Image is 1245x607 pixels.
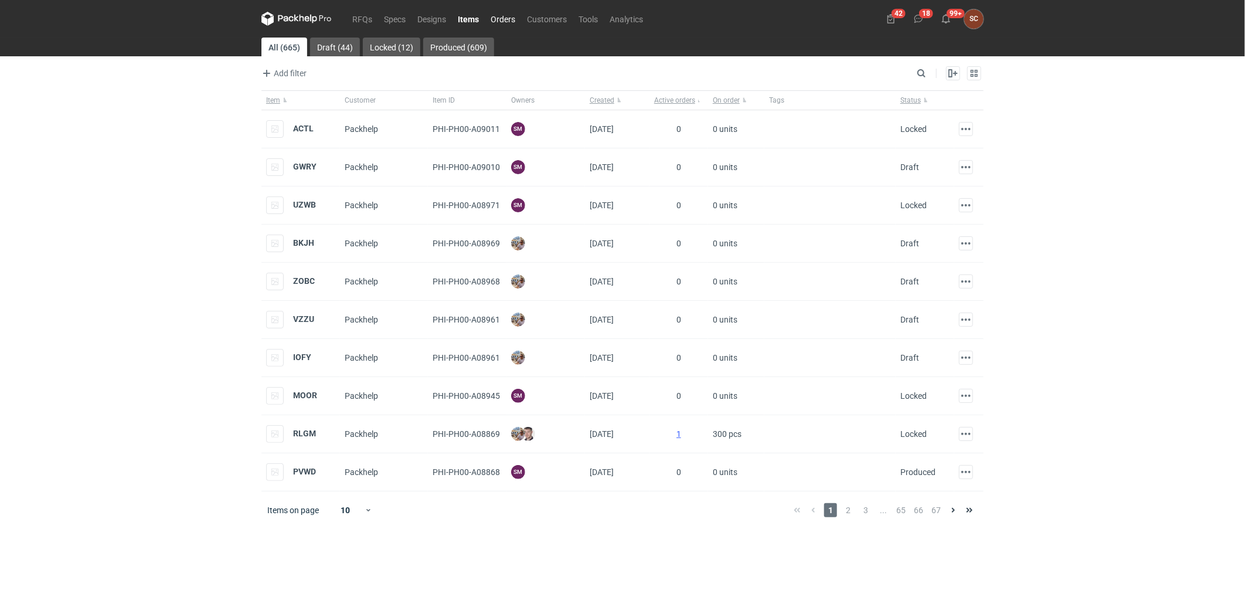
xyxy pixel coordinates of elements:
span: 0 [676,162,681,172]
span: 0 [676,315,681,324]
button: Actions [959,160,973,174]
div: 0 units [708,377,764,415]
a: Specs [378,12,411,26]
span: Packhelp [345,391,378,401]
button: Actions [959,236,973,250]
div: Locked [900,390,927,402]
span: Customer [345,96,376,105]
button: Active orders [649,91,708,110]
div: Produced [900,466,936,478]
span: 3 [859,503,872,517]
span: 0 [676,467,681,477]
span: PHI-PH00-A08869 [433,429,500,439]
div: 0 units [708,225,764,263]
span: Items on page [267,504,319,516]
a: Customers [521,12,573,26]
a: MOOR [293,391,317,400]
a: VZZU [293,314,314,324]
span: Item ID [433,96,455,105]
a: RFQs [346,12,378,26]
div: 0 units [708,186,764,225]
button: Created [585,91,649,110]
span: 65 [894,503,907,517]
a: Analytics [604,12,649,26]
span: Item [266,96,280,105]
button: Status [896,91,954,110]
div: [DATE] [585,110,649,148]
figcaption: SM [511,122,525,136]
img: Michał Palasek [511,351,525,365]
div: 0 units [708,148,764,186]
a: 1 [676,429,681,439]
button: Actions [959,198,973,212]
span: PHI-PH00-A09011 [433,124,500,134]
div: [DATE] [585,453,649,491]
div: Locked [900,428,927,440]
figcaption: SM [511,160,525,174]
a: UZWB [293,200,316,209]
span: 67 [930,503,943,517]
a: GWRY [293,162,317,171]
div: Draft [900,352,919,364]
span: PHI-PH00-A09010 [433,162,500,172]
a: RLGM [293,429,316,438]
span: PHI-PH00-A08868 [433,467,500,477]
span: 0 [676,201,681,210]
div: 0 units [708,263,764,301]
div: [DATE] [585,186,649,225]
span: Packhelp [345,201,378,210]
a: Draft (44) [310,38,360,56]
a: Tools [573,12,604,26]
span: PHI-PH00-A08961 [433,353,500,362]
span: Status [900,96,921,105]
figcaption: SM [511,389,525,403]
span: Packhelp [345,429,378,439]
span: On order [713,96,740,105]
a: Orders [485,12,521,26]
div: Sylwia Cichórz [964,9,984,29]
strong: ACTL [293,124,314,133]
div: Draft [900,314,919,325]
button: Actions [959,427,973,441]
span: Packhelp [345,277,378,286]
img: Michał Palasek [511,313,525,327]
button: On order [708,91,764,110]
a: IOFY [293,352,311,362]
div: Draft [900,238,919,249]
button: Actions [959,351,973,365]
span: 66 [912,503,925,517]
span: 0 units [713,158,737,177]
div: Locked [900,123,927,135]
img: Michał Palasek [511,427,525,441]
figcaption: SM [511,465,525,479]
img: Maciej Sikora [521,427,535,441]
span: 0 units [713,234,737,253]
div: 300 pcs [708,415,764,453]
button: Add filter [259,66,307,80]
span: Created [590,96,614,105]
span: Active orders [654,96,695,105]
span: Packhelp [345,239,378,248]
a: Produced (609) [423,38,494,56]
img: Michał Palasek [511,236,525,250]
div: [DATE] [585,377,649,415]
div: [DATE] [585,263,649,301]
span: PHI-PH00-A08971 [433,201,500,210]
a: ZOBC [293,276,315,286]
span: Packhelp [345,124,378,134]
div: [DATE] [585,339,649,377]
span: 0 [676,277,681,286]
a: BKJH [293,238,314,247]
span: 0 units [713,196,737,215]
button: Actions [959,122,973,136]
input: Search [914,66,952,80]
div: Locked [900,199,927,211]
a: PVWD [293,467,316,476]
